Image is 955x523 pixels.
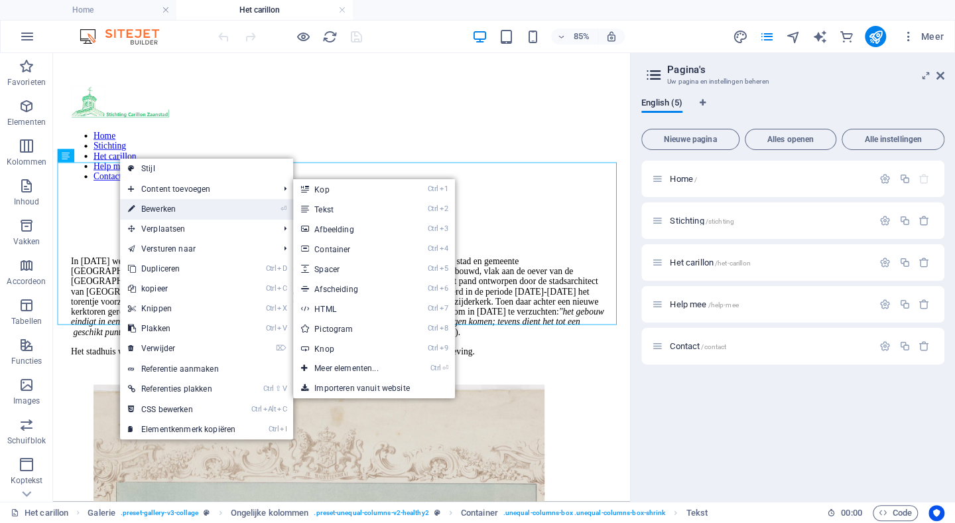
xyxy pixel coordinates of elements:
div: Instellingen [879,173,891,185]
i: 9 [440,344,448,352]
i: Commerce [838,29,854,44]
span: Code [879,505,912,521]
p: Elementen [7,117,46,127]
div: Contact/contact [666,342,873,350]
i: Ctrl [265,324,276,333]
a: Ctrl5Spacer [293,259,405,279]
span: Klik om te selecteren, dubbelklik om te bewerken [88,505,115,521]
i: Dit element is een aanpasbare voorinstelling [204,509,210,516]
div: Dupliceren [899,299,910,310]
span: Klik om pagina te openen [670,299,738,309]
span: Verplaatsen [120,219,273,239]
div: Help mee/help-mee [666,300,873,309]
div: Dupliceren [899,173,910,185]
button: publish [865,26,886,47]
div: Verwijderen [919,299,930,310]
i: V [277,324,286,333]
button: 85% [551,29,598,44]
a: Ctrl⇧VReferenties plakken [120,379,243,399]
span: /help-mee [708,301,738,309]
i: Publiceren [867,29,883,44]
h2: Pagina's [667,64,944,76]
i: Navigator [785,29,800,44]
span: Alles openen [751,135,830,143]
h6: Sessietijd [827,505,862,521]
span: Klik om pagina te openen [670,216,734,226]
a: ⏎Bewerken [120,199,243,219]
i: Ctrl [428,324,438,333]
i: Ctrl [428,224,438,233]
div: De startpagina kan niet worden verwijderd [919,173,930,185]
i: C [277,405,286,413]
button: Klik hier om de voorbeeldmodus te verlaten en verder te gaan met bewerken [295,29,311,44]
a: CtrlXKnippen [120,299,243,319]
button: Code [873,505,918,521]
i: Ctrl [265,264,276,273]
i: X [277,304,286,313]
div: Stichting/stichting [666,216,873,225]
i: Ctrl [430,364,441,372]
i: Alt [263,405,276,413]
a: CtrlDDupliceren [120,259,243,279]
a: Ctrl9Knop [293,338,405,358]
i: Ctrl [428,204,438,213]
div: Instellingen [879,299,891,310]
span: Klik om te selecteren, dubbelklik om te bewerken [231,505,309,521]
span: . preset-unequal-columns-v2-healthy2 [314,505,428,521]
i: 3 [440,224,448,233]
i: Ctrl [265,304,276,313]
span: Alle instellingen [848,135,938,143]
span: 00 00 [841,505,861,521]
a: Ctrl2Tekst [293,199,405,219]
nav: breadcrumb [88,505,707,521]
h3: Uw pagina en instellingen beheren [667,76,918,88]
i: Pagina's (Ctrl+Alt+S) [759,29,774,44]
i: Dit element is een aanpasbare voorinstelling [434,509,440,516]
i: I [280,425,286,433]
a: CtrlIElementkenmerk kopiëren [120,419,243,439]
button: design [732,29,748,44]
i: ⇧ [275,384,281,393]
button: Nieuwe pagina [641,129,739,150]
h4: Het carillon [176,3,353,17]
div: Verwijderen [919,340,930,352]
i: 8 [440,324,448,333]
a: Ctrl7HTML [293,299,405,319]
a: ⌦Verwijder [120,338,243,358]
div: Taal-tabbladen [641,98,944,123]
p: Tabellen [11,316,42,327]
i: 4 [440,244,448,253]
p: Accordeon [7,276,46,287]
span: English (5) [641,95,682,113]
i: ⌦ [276,344,286,352]
i: ⏎ [281,204,286,213]
i: Ctrl [428,244,438,253]
div: Home/ [666,175,873,183]
span: Klik om te selecteren, dubbelklik om te bewerken [461,505,498,521]
i: 1 [440,185,448,193]
a: Ctrl3Afbeelding [293,219,405,239]
span: Klik om te selecteren, dubbelklik om te bewerken [686,505,707,521]
span: Meer [902,30,944,43]
i: ⏎ [442,364,448,372]
span: /contact [701,343,726,350]
i: AI Writer [812,29,827,44]
i: V [283,384,286,393]
div: Instellingen [879,340,891,352]
i: Ctrl [263,384,274,393]
button: navigator [785,29,801,44]
span: / [694,176,697,183]
button: Usercentrics [928,505,944,521]
div: Verwijderen [919,215,930,226]
div: Instellingen [879,215,891,226]
p: Functies [11,356,42,366]
i: Ctrl [428,264,438,273]
a: Importeren vanuit website [293,378,454,398]
a: Ctrl4Container [293,239,405,259]
span: Klik om pagina te openen [670,341,726,351]
i: Design (Ctrl+Alt+Y) [732,29,747,44]
p: Inhoud [14,196,40,207]
a: Versturen naar [120,239,273,259]
span: Klik om pagina te openen [670,258,750,267]
div: Verwijderen [919,257,930,268]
